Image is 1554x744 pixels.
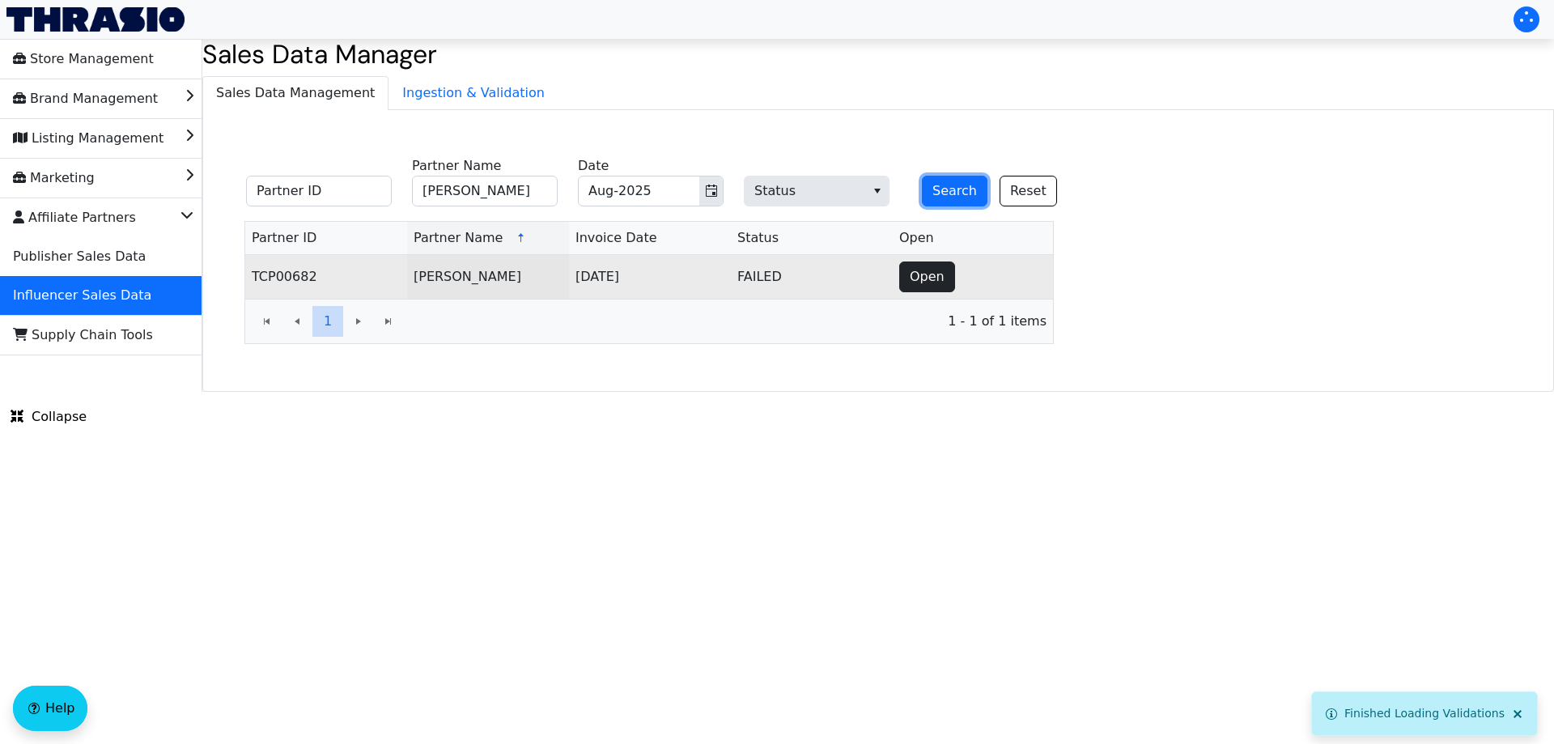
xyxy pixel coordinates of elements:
[13,86,158,112] span: Brand Management
[245,255,407,299] td: TCP00682
[1344,707,1505,720] span: Finished Loading Validations
[417,312,1047,331] span: 1 - 1 of 1 items
[13,244,146,270] span: Publisher Sales Data
[414,228,503,248] span: Partner Name
[13,46,154,72] span: Store Management
[13,125,163,151] span: Listing Management
[899,228,934,248] span: Open
[13,165,95,191] span: Marketing
[744,176,890,206] span: Status
[203,77,388,109] span: Sales Data Management
[407,255,569,299] td: [PERSON_NAME]
[699,176,723,206] button: Toggle calendar
[11,407,87,427] span: Collapse
[737,228,779,248] span: Status
[45,699,74,718] span: Help
[13,205,136,231] span: Affiliate Partners
[731,255,893,299] td: FAILED
[13,322,153,348] span: Supply Chain Tools
[324,312,332,331] span: 1
[1000,176,1057,206] button: Reset
[578,156,609,176] label: Date
[922,176,987,206] button: Search
[910,267,945,287] span: Open
[575,228,657,248] span: Invoice Date
[312,306,343,337] button: Page 1
[13,283,151,308] span: Influencer Sales Data
[252,228,316,248] span: Partner ID
[412,156,501,176] label: Partner Name
[389,77,558,109] span: Ingestion & Validation
[865,176,889,206] button: select
[1511,708,1524,721] span: Close
[579,176,679,206] input: Aug-2025
[13,686,87,731] button: Help floatingactionbutton
[202,39,1554,70] h2: Sales Data Manager
[245,299,1053,343] div: Page 1 of 1
[6,7,185,32] img: Thrasio Logo
[899,261,955,292] button: Open
[569,255,731,299] td: [DATE]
